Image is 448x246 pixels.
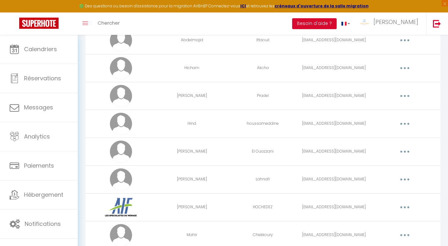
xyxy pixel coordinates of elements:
[24,103,53,111] span: Messages
[298,138,369,165] td: [EMAIL_ADDRESS][DOMAIN_NAME]
[228,26,299,54] td: Ittaouil
[240,3,246,9] a: ICI
[275,3,369,9] a: créneaux d'ouverture de la salle migration
[228,54,299,82] td: Akcha
[24,191,63,199] span: Hébergement
[110,168,132,191] img: avatar.png
[156,26,228,54] td: Abdelmajid
[156,82,228,110] td: [PERSON_NAME]
[156,54,228,82] td: Hicham
[156,110,228,138] td: Hind
[156,193,228,221] td: [PERSON_NAME]
[228,110,299,138] td: houssameddine
[105,196,137,218] img: 17537252049555.png
[5,3,24,22] button: Ouvrir le widget de chat LiveChat
[355,12,426,35] a: ... [PERSON_NAME]
[360,20,369,25] img: ...
[298,26,369,54] td: [EMAIL_ADDRESS][DOMAIN_NAME]
[24,45,57,53] span: Calendriers
[298,82,369,110] td: [EMAIL_ADDRESS][DOMAIN_NAME]
[93,12,124,35] a: Chercher
[298,165,369,193] td: [EMAIL_ADDRESS][DOMAIN_NAME]
[228,138,299,165] td: El Ouazzani
[298,110,369,138] td: [EMAIL_ADDRESS][DOMAIN_NAME]
[228,193,299,221] td: HOCHEDEZ
[110,113,132,135] img: avatar.png
[110,29,132,52] img: avatar.png
[156,138,228,165] td: [PERSON_NAME]
[25,220,61,228] span: Notifications
[110,85,132,107] img: avatar.png
[110,140,132,163] img: avatar.png
[24,162,54,170] span: Paiements
[228,82,299,110] td: Pradel
[228,165,299,193] td: Lahnafi
[98,20,120,26] span: Chercher
[110,57,132,79] img: avatar.png
[19,18,59,29] img: Super Booking
[24,132,50,140] span: Analytics
[156,165,228,193] td: [PERSON_NAME]
[298,193,369,221] td: [EMAIL_ADDRESS][DOMAIN_NAME]
[24,74,61,82] span: Réservations
[433,20,441,28] img: logout
[292,18,337,29] button: Besoin d'aide ?
[373,18,418,26] span: [PERSON_NAME]
[298,54,369,82] td: [EMAIL_ADDRESS][DOMAIN_NAME]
